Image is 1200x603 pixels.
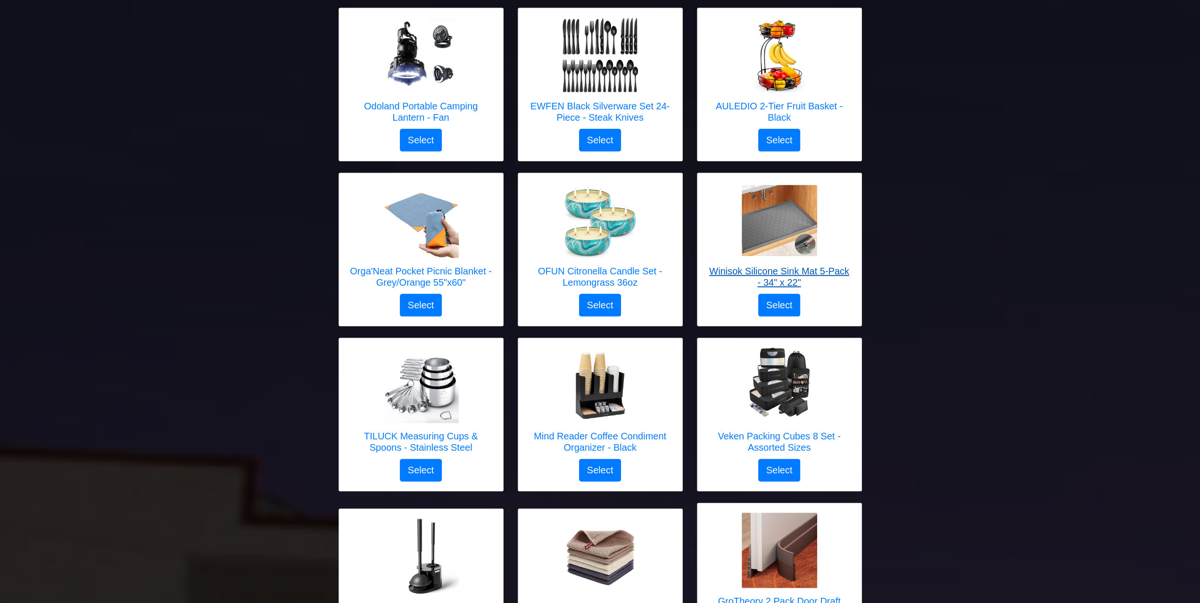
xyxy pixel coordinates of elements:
h5: Odoland Portable Camping Lantern - Fan [348,100,494,123]
img: Homaxy Waffle Weave Dish Cloths 6-Pack - Mixed Color [563,518,638,594]
img: Winisok Silicone Sink Mat 5-Pack - 34" x 22" [742,185,817,256]
h5: TILUCK Measuring Cups & Spoons - Stainless Steel [348,430,494,453]
img: OFUN Citronella Candle Set - Lemongrass 36oz [563,182,638,258]
a: Odoland Portable Camping Lantern - Fan Odoland Portable Camping Lantern - Fan [348,17,494,129]
img: TILUCK Measuring Cups & Spoons - Stainless Steel [383,347,459,423]
h5: OFUN Citronella Candle Set - Lemongrass 36oz [528,265,673,288]
img: Mind Reader Coffee Condiment Organizer - Black [563,347,638,423]
button: Select [758,129,801,151]
img: Orga'Neat Pocket Picnic Blanket - Grey/Orange 55"x60" [383,182,459,258]
button: Select [400,459,442,481]
h5: AULEDIO 2-Tier Fruit Basket - Black [707,100,852,123]
a: TILUCK Measuring Cups & Spoons - Stainless Steel TILUCK Measuring Cups & Spoons - Stainless Steel [348,347,494,459]
button: Select [400,294,442,316]
a: Mind Reader Coffee Condiment Organizer - Black Mind Reader Coffee Condiment Organizer - Black [528,347,673,459]
button: Select [758,459,801,481]
img: EWFEN Black Silverware Set 24-Piece - Steak Knives [563,17,638,93]
a: AULEDIO 2-Tier Fruit Basket - Black AULEDIO 2-Tier Fruit Basket - Black [707,17,852,129]
button: Select [579,129,621,151]
button: Select [579,294,621,316]
a: OFUN Citronella Candle Set - Lemongrass 36oz OFUN Citronella Candle Set - Lemongrass 36oz [528,182,673,294]
h5: Mind Reader Coffee Condiment Organizer - Black [528,430,673,453]
h5: Veken Packing Cubes 8 Set - Assorted Sizes [707,430,852,453]
a: Winisok Silicone Sink Mat 5-Pack - 34" x 22" Winisok Silicone Sink Mat 5-Pack - 34" x 22" [707,182,852,294]
button: Select [758,294,801,316]
a: Veken Packing Cubes 8 Set - Assorted Sizes Veken Packing Cubes 8 Set - Assorted Sizes [707,347,852,459]
h5: Orga'Neat Pocket Picnic Blanket - Grey/Orange 55"x60" [348,265,494,288]
img: Odoland Portable Camping Lantern - Fan [383,17,459,93]
img: GroTheory 2 Pack Door Draft Stopper, Under Door Draft Blocker, Soundproof Door Sweep Weather Stri... [742,512,817,588]
h5: Winisok Silicone Sink Mat 5-Pack - 34" x 22" [707,265,852,288]
button: Select [400,129,442,151]
a: EWFEN Black Silverware Set 24-Piece - Steak Knives EWFEN Black Silverware Set 24-Piece - Steak Kn... [528,17,673,129]
a: Orga'Neat Pocket Picnic Blanket - Grey/Orange 55"x60" Orga'Neat Pocket Picnic Blanket - Grey/Oran... [348,182,494,294]
img: FORASTO Toilet Brush Plunger Set [383,518,459,594]
h5: EWFEN Black Silverware Set 24-Piece - Steak Knives [528,100,673,123]
button: Select [579,459,621,481]
img: Veken Packing Cubes 8 Set - Assorted Sizes [742,347,817,423]
img: AULEDIO 2-Tier Fruit Basket - Black [742,17,817,93]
